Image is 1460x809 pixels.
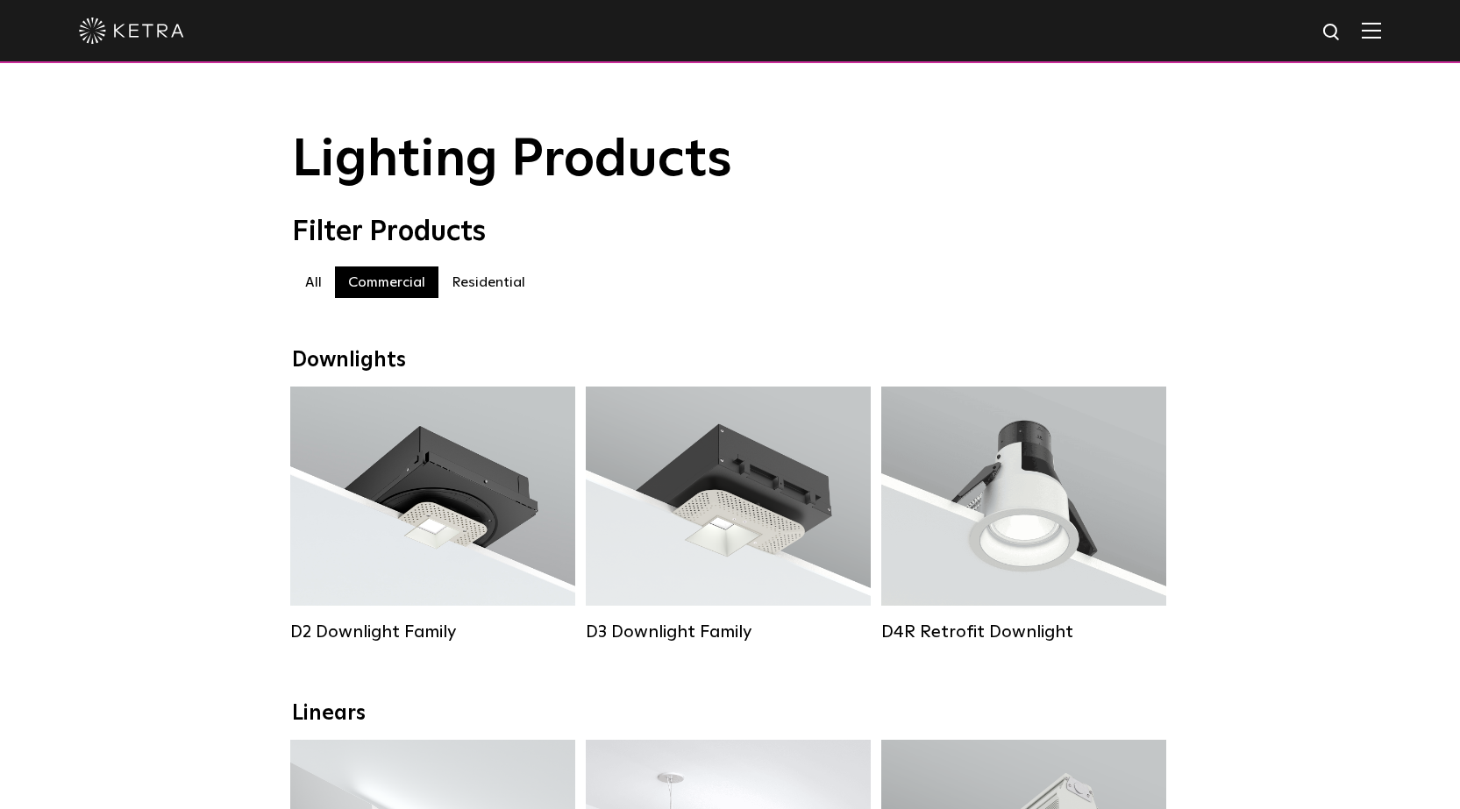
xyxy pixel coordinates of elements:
[292,134,732,187] span: Lighting Products
[586,621,871,642] div: D3 Downlight Family
[292,348,1169,373] div: Downlights
[335,266,438,298] label: Commercial
[292,266,335,298] label: All
[290,387,575,642] a: D2 Downlight Family Lumen Output:1200Colors:White / Black / Gloss Black / Silver / Bronze / Silve...
[1362,22,1381,39] img: Hamburger%20Nav.svg
[292,701,1169,727] div: Linears
[292,216,1169,249] div: Filter Products
[438,266,538,298] label: Residential
[881,621,1166,642] div: D4R Retrofit Downlight
[881,387,1166,642] a: D4R Retrofit Downlight Lumen Output:800Colors:White / BlackBeam Angles:15° / 25° / 40° / 60°Watta...
[290,621,575,642] div: D2 Downlight Family
[586,387,871,642] a: D3 Downlight Family Lumen Output:700 / 900 / 1100Colors:White / Black / Silver / Bronze / Paintab...
[79,18,184,44] img: ketra-logo-2019-white
[1321,22,1343,44] img: search icon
